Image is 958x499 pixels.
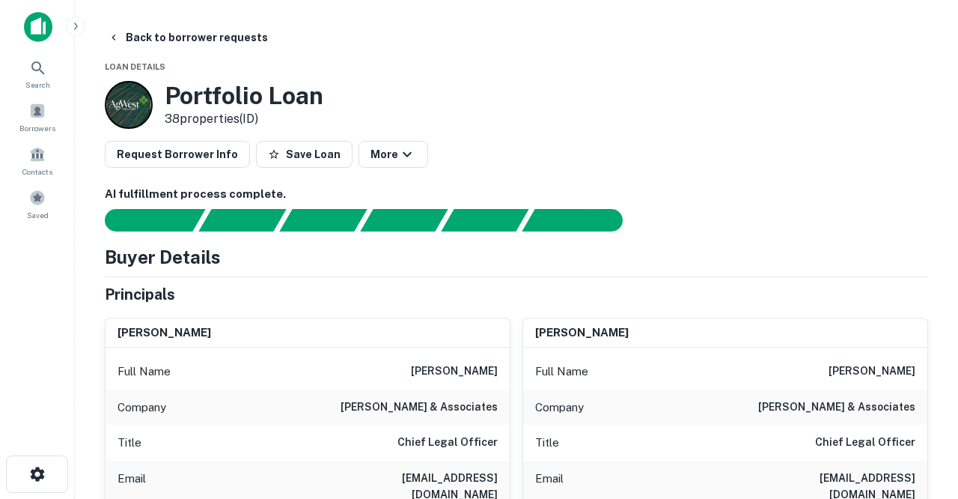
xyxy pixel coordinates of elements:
[815,434,915,452] h6: Chief Legal Officer
[359,141,428,168] button: More
[4,184,70,224] a: Saved
[87,209,199,232] div: Sending borrower request to AI...
[118,434,141,452] p: Title
[4,140,70,181] a: Contacts
[118,363,171,381] p: Full Name
[535,434,559,452] p: Title
[256,141,353,168] button: Save Loan
[279,209,367,232] div: Documents found, AI parsing details...
[341,399,498,417] h6: [PERSON_NAME] & associates
[883,379,958,451] iframe: Chat Widget
[441,209,528,232] div: Principals found, still searching for contact information. This may take time...
[4,53,70,94] a: Search
[105,62,165,71] span: Loan Details
[535,324,629,342] h6: [PERSON_NAME]
[105,244,221,270] h4: Buyer Details
[24,12,52,42] img: capitalize-icon.png
[118,399,166,417] p: Company
[118,324,211,342] h6: [PERSON_NAME]
[19,122,55,134] span: Borrowers
[535,363,588,381] p: Full Name
[105,186,928,203] h6: AI fulfillment process complete.
[522,209,641,232] div: AI fulfillment process complete.
[535,399,584,417] p: Company
[105,141,250,168] button: Request Borrower Info
[758,399,915,417] h6: [PERSON_NAME] & associates
[4,97,70,137] a: Borrowers
[397,434,498,452] h6: Chief Legal Officer
[22,166,52,178] span: Contacts
[360,209,448,232] div: Principals found, AI now looking for contact information...
[27,209,49,221] span: Saved
[198,209,286,232] div: Your request is received and processing...
[105,283,175,306] h5: Principals
[102,24,274,51] button: Back to borrower requests
[411,363,498,381] h6: [PERSON_NAME]
[829,363,915,381] h6: [PERSON_NAME]
[25,79,50,91] span: Search
[165,110,323,128] p: 38 properties (ID)
[165,82,323,110] h3: Portfolio Loan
